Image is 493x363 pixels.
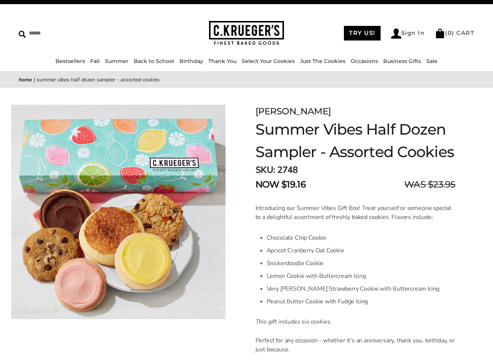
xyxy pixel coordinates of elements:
a: TRY US! [344,26,381,40]
a: Fall [90,58,100,64]
a: Business Gifts [383,58,421,64]
li: Apricot Cranberry Oat Cookie [267,244,456,257]
div: [PERSON_NAME] [255,105,456,118]
a: Home [19,76,32,83]
span: NOW $19.16 [255,178,306,191]
img: Summer Vibes Half Dozen Sampler - Assorted Cookies [11,105,226,319]
span: WAS $23.95 [404,178,456,191]
a: Bestsellers [55,58,85,64]
li: Snickerdoodle Cookie [267,257,456,270]
a: Summer [105,58,128,64]
a: Occasions [351,58,378,64]
p: Perfect for any occasion - whether it's an anniversary, thank you, birthday, or just because. [255,336,456,354]
a: (0) CART [435,29,474,36]
h1: Summer Vibes Half Dozen Sampler - Assorted Cookies [255,118,456,163]
img: C.KRUEGER'S [209,21,284,45]
img: Bag [435,28,445,38]
a: Back to School [134,58,174,64]
input: Search [19,27,124,39]
a: Sign In [391,28,425,39]
a: Just The Cookies [300,58,345,64]
li: Chocolate Chip Cookie [267,231,456,244]
span: 2748 [277,164,297,176]
a: Birthday [179,58,203,64]
img: Search [19,31,26,38]
em: This gift includes six cookies. [255,318,332,326]
p: Introducing our Summer Vibes Gift Box! Treat yourself or someone special to a delightful assortme... [255,204,456,222]
strong: SKU: [255,164,275,176]
li: Very [PERSON_NAME] Strawberry Cookie with Buttercream Icing [267,282,456,295]
a: Select Your Cookies [242,58,295,64]
li: Lemon Cookie with Buttercream Icing [267,270,456,282]
nav: breadcrumbs [19,75,474,84]
a: Thank You [208,58,236,64]
a: Sale [426,58,438,64]
span: 0 [448,29,452,36]
li: Peanut Butter Cookie with Fudge Icing [267,295,456,308]
span: Summer Vibes Half Dozen Sampler - Assorted Cookies [37,76,160,83]
img: Account [391,28,401,39]
span: | [34,76,35,83]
